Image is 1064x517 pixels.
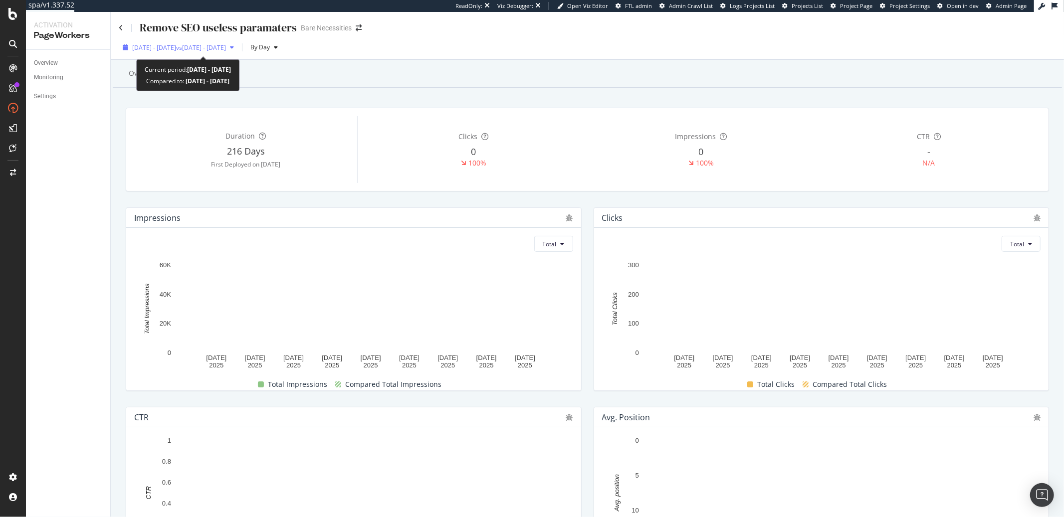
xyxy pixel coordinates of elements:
[119,39,238,55] button: [DATE] - [DATE]vs[DATE] - [DATE]
[468,158,486,168] div: 100%
[632,507,638,514] text: 10
[479,362,494,369] text: 2025
[471,146,476,158] span: 0
[922,158,935,168] div: N/A
[986,362,1000,369] text: 2025
[455,2,482,10] div: ReadOnly:
[699,146,704,158] span: 0
[983,354,1003,361] text: [DATE]
[227,145,265,157] span: 216 Days
[34,58,58,68] div: Overview
[286,362,301,369] text: 2025
[628,291,639,298] text: 200
[34,72,103,83] a: Monitoring
[986,2,1027,10] a: Admin Page
[625,2,652,9] span: FTL admin
[518,362,532,369] text: 2025
[674,354,694,361] text: [DATE]
[1034,414,1041,421] div: bug
[1010,240,1024,248] span: Total
[602,213,623,223] div: Clicks
[880,2,930,10] a: Project Settings
[162,479,171,486] text: 0.6
[616,2,652,10] a: FTL admin
[34,30,102,41] div: PageWorkers
[176,43,226,52] span: vs [DATE] - [DATE]
[440,362,455,369] text: 2025
[145,487,152,500] text: CTR
[757,378,795,390] span: Total Clicks
[361,354,381,361] text: [DATE]
[160,291,171,298] text: 40K
[34,91,103,102] a: Settings
[635,349,638,356] text: 0
[364,362,378,369] text: 2025
[301,23,352,33] div: Bare Necessities
[322,354,342,361] text: [DATE]
[140,20,297,35] div: Remove SEO useless paramaters
[134,213,181,223] div: Impressions
[557,2,608,10] a: Open Viz Editor
[134,412,149,422] div: CTR
[937,2,979,10] a: Open in dev
[129,68,160,78] div: Overview
[119,24,123,31] a: Click to go back
[720,2,775,10] a: Logs Projects List
[543,240,557,248] span: Total
[566,414,573,421] div: bug
[947,2,979,9] span: Open in dev
[870,362,884,369] text: 2025
[34,91,56,102] div: Settings
[927,146,930,158] span: -
[497,2,533,10] div: Viz Debugger:
[356,24,362,31] div: arrow-right-arrow-left
[399,354,420,361] text: [DATE]
[889,2,930,9] span: Project Settings
[917,132,930,141] span: CTR
[567,2,608,9] span: Open Viz Editor
[248,362,262,369] text: 2025
[793,362,807,369] text: 2025
[947,362,961,369] text: 2025
[828,354,849,361] text: [DATE]
[437,354,458,361] text: [DATE]
[1034,214,1041,221] div: bug
[187,65,231,74] b: [DATE] - [DATE]
[345,378,441,390] span: Compared Total Impressions
[168,437,171,444] text: 1
[715,362,730,369] text: 2025
[628,261,639,269] text: 300
[225,131,255,141] span: Duration
[34,72,63,83] div: Monitoring
[1002,236,1041,252] button: Total
[730,2,775,9] span: Logs Projects List
[268,378,327,390] span: Total Impressions
[669,2,713,9] span: Admin Crawl List
[813,378,887,390] span: Compared Total Clicks
[792,2,823,9] span: Projects List
[209,362,223,369] text: 2025
[905,354,926,361] text: [DATE]
[246,39,282,55] button: By Day
[628,320,639,328] text: 100
[168,349,171,356] text: 0
[944,354,964,361] text: [DATE]
[162,458,171,465] text: 0.8
[602,260,1037,370] svg: A chart.
[712,354,733,361] text: [DATE]
[458,132,477,141] span: Clicks
[184,77,229,85] b: [DATE] - [DATE]
[143,284,151,335] text: Total Impressions
[162,500,171,507] text: 0.4
[696,158,714,168] div: 100%
[751,354,772,361] text: [DATE]
[34,20,102,30] div: Activation
[840,2,872,9] span: Project Page
[34,58,103,68] a: Overview
[246,43,270,51] span: By Day
[635,472,638,479] text: 5
[782,2,823,10] a: Projects List
[602,412,650,422] div: Avg. position
[534,236,573,252] button: Total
